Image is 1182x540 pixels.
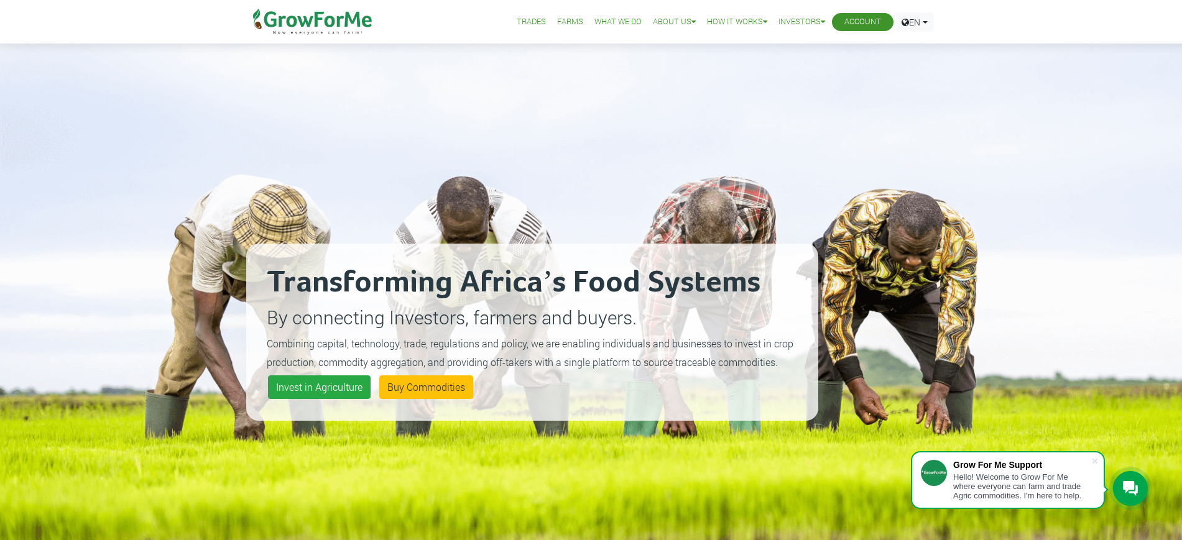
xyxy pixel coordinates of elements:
[267,337,793,368] small: Combining capital, technology, trade, regulations and policy, we are enabling individuals and bus...
[517,16,546,29] a: Trades
[953,472,1091,500] div: Hello! Welcome to Grow For Me where everyone can farm and trade Agric commodities. I'm here to help.
[267,303,798,331] p: By connecting Investors, farmers and buyers.
[268,375,371,399] a: Invest in Agriculture
[267,264,798,301] h2: Transforming Africa’s Food Systems
[844,16,881,29] a: Account
[707,16,767,29] a: How it Works
[778,16,825,29] a: Investors
[653,16,696,29] a: About Us
[379,375,473,399] a: Buy Commodities
[557,16,583,29] a: Farms
[953,460,1091,470] div: Grow For Me Support
[594,16,642,29] a: What We Do
[896,12,933,32] a: EN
